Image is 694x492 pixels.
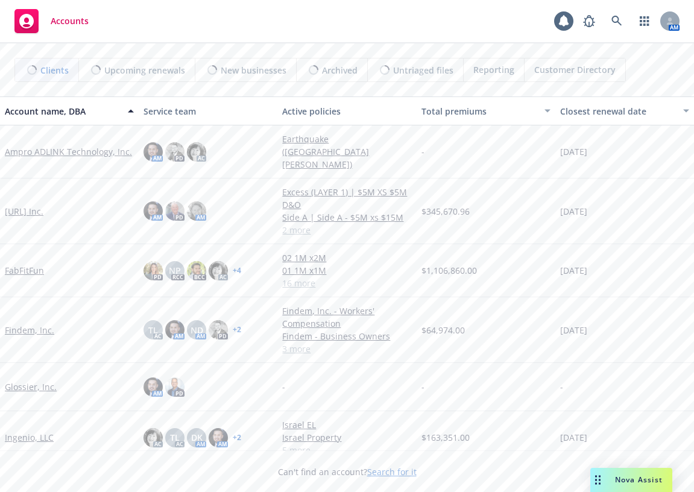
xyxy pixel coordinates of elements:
[282,418,411,431] a: Israel EL
[560,431,587,444] span: [DATE]
[209,428,228,447] img: photo
[577,9,601,33] a: Report a Bug
[5,431,54,444] a: Ingenio, LLC
[165,201,185,221] img: photo
[560,145,587,158] span: [DATE]
[615,475,663,485] span: Nova Assist
[421,205,470,218] span: $345,670.96
[605,9,629,33] a: Search
[393,64,453,77] span: Untriaged files
[191,324,203,336] span: ND
[5,105,121,118] div: Account name, DBA
[209,261,228,280] img: photo
[144,142,163,162] img: photo
[322,64,358,77] span: Archived
[144,201,163,221] img: photo
[560,264,587,277] span: [DATE]
[534,63,616,76] span: Customer Directory
[5,380,57,393] a: Glossier, Inc.
[421,105,537,118] div: Total premiums
[421,431,470,444] span: $163,351.00
[282,251,411,264] a: 02 1M x2M
[187,142,206,162] img: photo
[560,205,587,218] span: [DATE]
[165,377,185,397] img: photo
[40,64,69,77] span: Clients
[148,324,158,336] span: TL
[590,468,605,492] div: Drag to move
[282,330,411,342] a: Findem - Business Owners
[282,342,411,355] a: 3 more
[560,380,563,393] span: -
[282,444,411,456] a: 5 more
[5,324,54,336] a: Findem, Inc.
[144,428,163,447] img: photo
[473,63,514,76] span: Reporting
[233,434,241,441] a: + 2
[233,326,241,333] a: + 2
[560,324,587,336] span: [DATE]
[278,465,417,478] span: Can't find an account?
[233,267,241,274] a: + 4
[632,9,657,33] a: Switch app
[169,264,181,277] span: NP
[187,201,206,221] img: photo
[5,205,43,218] a: [URL] Inc.
[191,431,203,444] span: DK
[165,142,185,162] img: photo
[555,96,694,125] button: Closest renewal date
[421,264,477,277] span: $1,106,860.00
[421,380,424,393] span: -
[5,264,44,277] a: FabFitFun
[187,261,206,280] img: photo
[282,186,411,211] a: Excess (LAYER 1) | $5M XS $5M D&O
[170,431,180,444] span: TL
[277,96,416,125] button: Active policies
[282,277,411,289] a: 16 more
[144,261,163,280] img: photo
[144,377,163,397] img: photo
[282,380,285,393] span: -
[282,211,411,224] a: Side A | Side A - $5M xs $15M
[209,320,228,339] img: photo
[282,224,411,236] a: 2 more
[417,96,555,125] button: Total premiums
[282,105,411,118] div: Active policies
[282,431,411,444] a: Israel Property
[560,105,676,118] div: Closest renewal date
[221,64,286,77] span: New businesses
[421,324,465,336] span: $64,974.00
[104,64,185,77] span: Upcoming renewals
[282,304,411,330] a: Findem, Inc. - Workers' Compensation
[282,133,411,171] a: Earthquake ([GEOGRAPHIC_DATA][PERSON_NAME])
[139,96,277,125] button: Service team
[5,145,132,158] a: Ampro ADLINK Technology, Inc.
[421,145,424,158] span: -
[590,468,672,492] button: Nova Assist
[282,264,411,277] a: 01 1M x1M
[144,105,273,118] div: Service team
[367,466,417,478] a: Search for it
[10,4,93,38] a: Accounts
[51,16,89,26] span: Accounts
[165,320,185,339] img: photo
